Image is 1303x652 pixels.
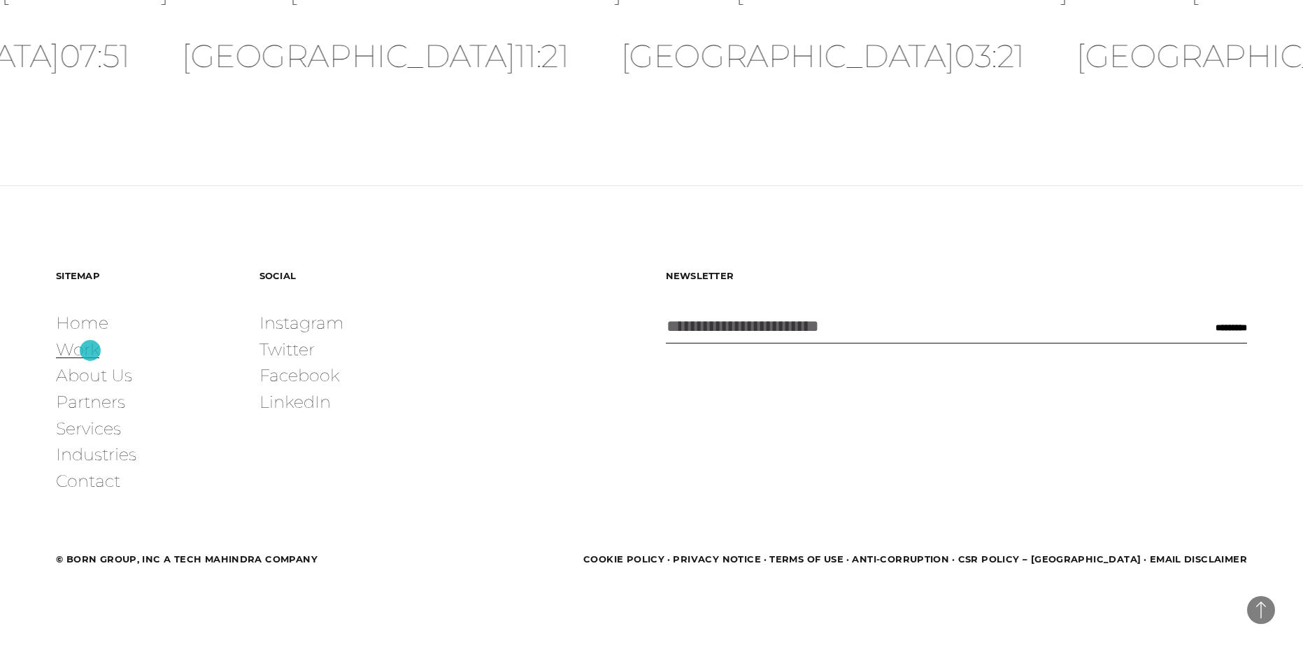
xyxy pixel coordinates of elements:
[56,416,121,442] a: Services
[56,270,232,282] h5: Sitemap
[56,310,108,336] a: Home
[259,270,435,282] h5: Social
[1150,553,1247,565] a: Email Disclaimer
[852,553,949,565] a: Anti-Corruption
[56,362,132,389] a: About Us
[56,336,99,363] a: Work
[666,270,1248,282] h5: Newsletter
[259,389,331,416] a: LinkedIn
[583,553,664,565] a: Cookie Policy
[1247,596,1275,624] button: Back to Top
[769,553,843,565] a: Terms of Use
[620,36,1024,75] a: [GEOGRAPHIC_DATA]03:21
[56,552,318,566] div: © BORN GROUP, INC A Tech Mahindra Company
[955,36,1025,75] span: 03:21
[259,310,344,336] a: Instagram
[958,553,1141,565] a: CSR POLICY – [GEOGRAPHIC_DATA]
[182,36,569,75] a: [GEOGRAPHIC_DATA]11:21
[259,336,315,363] a: Twitter
[673,553,760,565] a: Privacy Notice
[259,362,339,389] a: Facebook
[56,468,120,495] a: Contact
[59,36,129,75] span: 07:51
[56,441,136,468] a: Industries
[56,389,125,416] a: Partners
[515,36,569,75] span: 11:21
